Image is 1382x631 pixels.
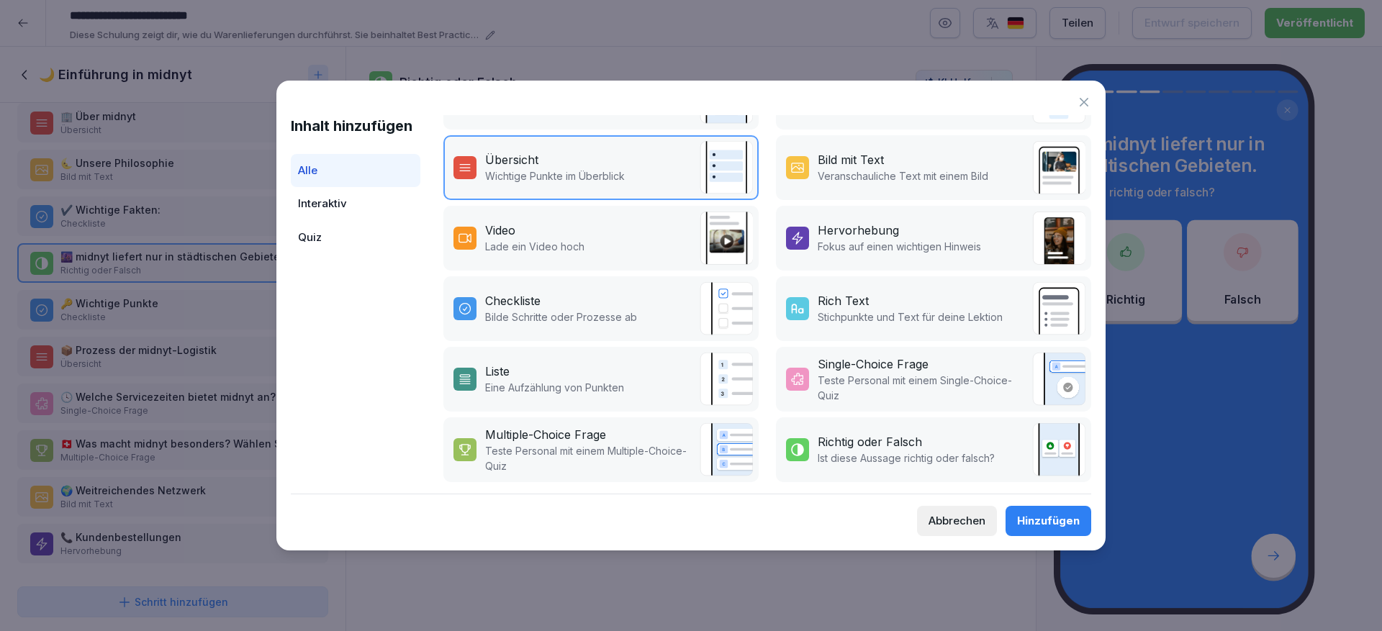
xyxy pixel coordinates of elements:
[917,506,997,536] button: Abbrechen
[485,292,541,309] div: Checkliste
[1017,513,1080,529] div: Hinzufügen
[485,309,637,324] p: Bilde Schritte oder Prozesse ab
[485,151,538,168] div: Übersicht
[485,426,606,443] div: Multiple-Choice Frage
[818,309,1003,324] p: Stichpunkte und Text für deine Lektion
[818,168,988,183] p: Veranschauliche Text mit einem Bild
[1032,141,1085,194] img: text_image.png
[485,443,692,473] p: Teste Personal mit einem Multiple-Choice-Quiz
[818,222,899,239] div: Hervorhebung
[1006,506,1091,536] button: Hinzufügen
[291,221,420,255] div: Quiz
[1032,353,1085,406] img: single_choice_quiz.svg
[818,292,869,309] div: Rich Text
[1032,423,1085,476] img: true_false.svg
[818,151,884,168] div: Bild mit Text
[291,154,420,188] div: Alle
[485,363,510,380] div: Liste
[700,353,753,406] img: list.svg
[485,239,584,254] p: Lade ein Video hoch
[700,141,753,194] img: overview.svg
[700,282,753,335] img: checklist.svg
[291,115,420,137] h1: Inhalt hinzufügen
[1032,212,1085,265] img: callout.png
[818,450,995,466] p: Ist diese Aussage richtig oder falsch?
[818,355,929,373] div: Single-Choice Frage
[485,380,624,395] p: Eine Aufzählung von Punkten
[929,513,985,529] div: Abbrechen
[485,222,515,239] div: Video
[700,423,753,476] img: quiz.svg
[485,168,625,183] p: Wichtige Punkte im Überblick
[818,373,1025,403] p: Teste Personal mit einem Single-Choice-Quiz
[700,212,753,265] img: video.png
[291,187,420,221] div: Interaktiv
[818,433,922,450] div: Richtig oder Falsch
[818,239,981,254] p: Fokus auf einen wichtigen Hinweis
[1032,282,1085,335] img: richtext.svg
